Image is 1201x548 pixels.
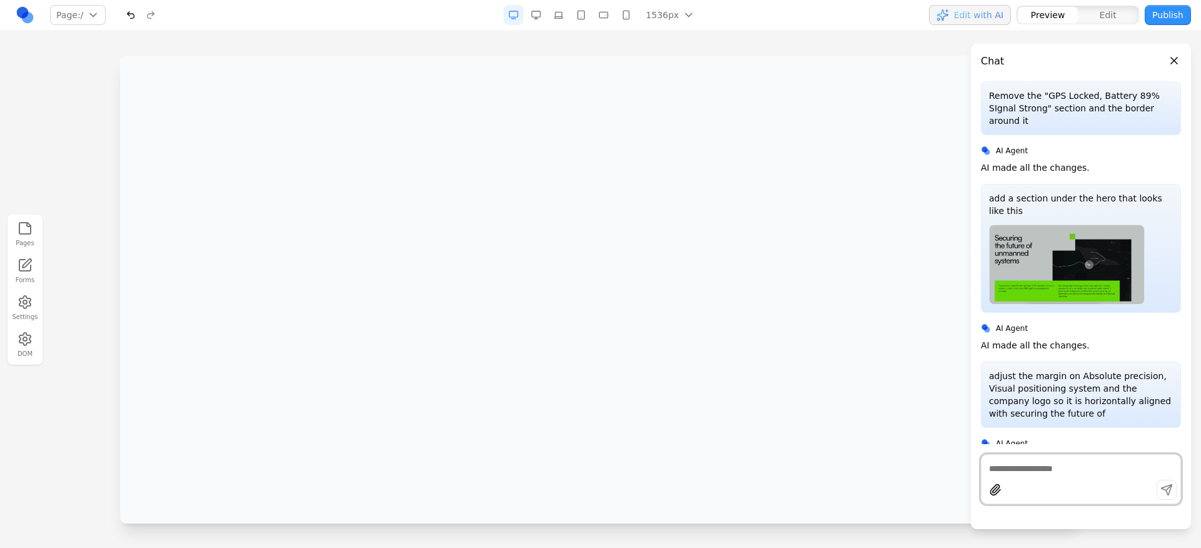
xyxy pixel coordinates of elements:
button: DOM [11,329,39,361]
span: Preview [1031,9,1065,21]
p: AI made all the changes. [981,161,1090,174]
button: Pages [11,218,39,250]
button: Tablet [571,5,591,25]
img: Attachment [989,225,1145,305]
button: Mobile [616,5,636,25]
button: Publish [1145,5,1191,25]
p: add a section under the hero that looks like this [989,192,1173,217]
button: Desktop [526,5,546,25]
button: Page:/ [50,5,106,25]
div: AI Agent [981,323,1181,334]
p: adjust the margin on Absolute precision, Visual positioning system and the company logo so it is ... [989,370,1173,420]
button: 1536px [639,5,703,25]
span: Edit with AI [954,9,1003,21]
button: Edit with AI [929,5,1011,25]
iframe: Preview [120,56,1081,524]
p: Remove the "GPS Locked, Battery 89% SIgnal Strong" section and the border around it [989,89,1173,127]
button: Mobile Landscape [594,5,614,25]
button: Laptop [549,5,569,25]
button: Desktop Wide [504,5,524,25]
h3: Chat [981,54,1004,69]
div: AI Agent [981,438,1181,449]
button: Close panel [1167,54,1181,68]
div: AI Agent [981,145,1181,156]
a: Forms [11,255,39,287]
p: AI made all the changes. [981,339,1090,352]
button: Settings [11,292,39,324]
span: Edit [1100,9,1117,21]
